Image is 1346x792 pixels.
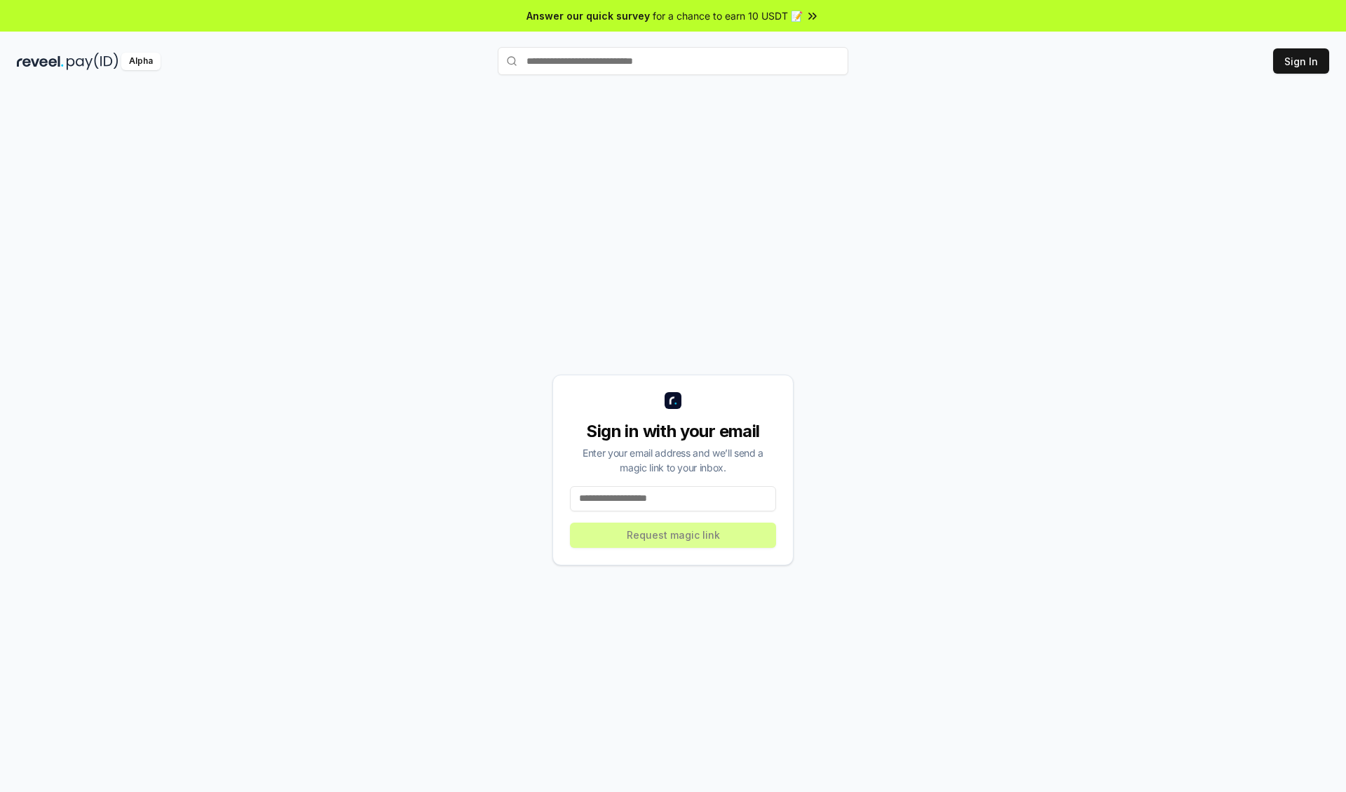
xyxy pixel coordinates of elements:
button: Sign In [1273,48,1329,74]
span: Answer our quick survey [526,8,650,23]
div: Sign in with your email [570,420,776,443]
span: for a chance to earn 10 USDT 📝 [653,8,803,23]
div: Alpha [121,53,161,70]
img: pay_id [67,53,118,70]
img: logo_small [665,392,681,409]
img: reveel_dark [17,53,64,70]
div: Enter your email address and we’ll send a magic link to your inbox. [570,445,776,475]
